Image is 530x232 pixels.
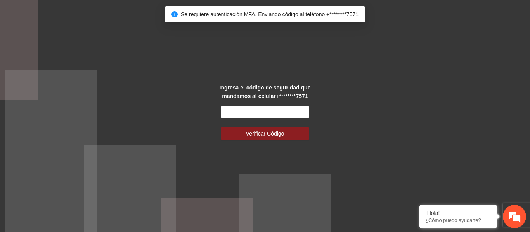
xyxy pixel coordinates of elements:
[425,210,491,216] div: ¡Hola!
[221,127,309,140] button: Verificar Código
[220,84,311,99] strong: Ingresa el código de seguridad que mandamos al celular +********7571
[181,11,359,17] span: Se requiere autenticación MFA. Enviando código al teléfono +********7571
[425,217,491,223] p: ¿Cómo puedo ayudarte?
[246,129,284,138] span: Verificar Código
[171,11,178,17] span: info-circle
